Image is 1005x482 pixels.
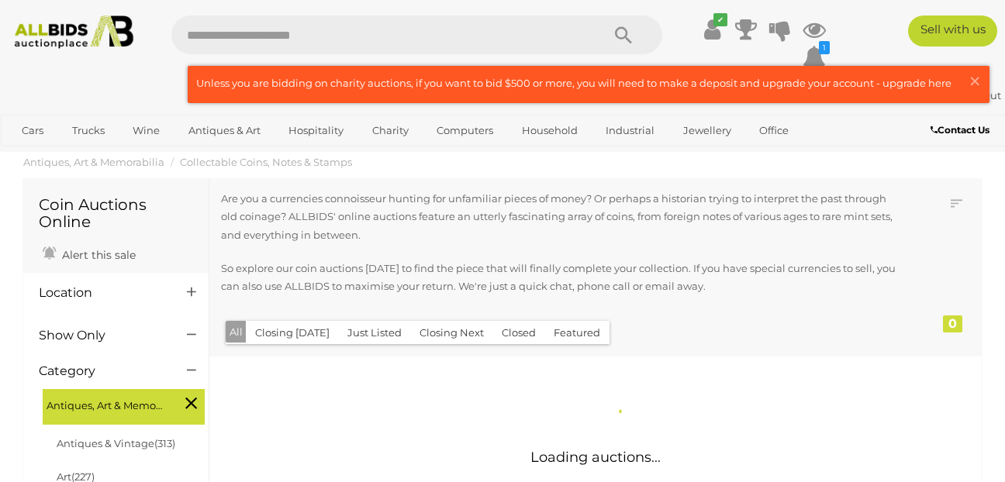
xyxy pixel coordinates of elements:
a: ✔ [700,15,724,43]
h1: Coin Auctions Online [39,196,193,230]
a: Wine [123,118,170,143]
img: Allbids.com.au [8,15,141,49]
span: Antiques, Art & Memorabilia [47,393,163,415]
a: Computers [427,118,503,143]
span: × [968,66,982,96]
span: Alert this sale [58,248,136,262]
a: Jewellery [673,118,741,143]
p: Are you a currencies connoisseur hunting for unfamiliar pieces of money? Or perhaps a historian t... [221,190,896,244]
button: Closing [DATE] [246,321,339,345]
h4: Show Only [39,329,164,343]
a: Office [749,118,799,143]
button: Closing Next [410,321,493,345]
button: Just Listed [338,321,411,345]
button: Search [585,15,662,54]
i: 1 [819,41,830,54]
h4: Location [39,286,164,300]
a: Sell with us [908,15,997,46]
i: ✔ [713,13,727,26]
a: Cars [12,118,54,143]
a: Contact Us [931,122,993,139]
a: Sports [12,143,64,169]
button: All [226,321,247,343]
button: Closed [492,321,545,345]
a: Antiques, Art & Memorabilia [23,156,164,168]
a: Household [512,118,588,143]
a: Alert this sale [39,242,140,265]
p: So explore our coin auctions [DATE] to find the piece that will finally complete your collection.... [221,260,896,296]
a: Collectable Coins, Notes & Stamps [180,156,352,168]
button: Featured [544,321,610,345]
a: Antiques & Art [178,118,271,143]
a: Hospitality [278,118,354,143]
span: Loading auctions... [530,449,661,466]
h4: Category [39,364,164,378]
a: [GEOGRAPHIC_DATA] [72,143,202,169]
a: Industrial [596,118,665,143]
b: Contact Us [931,124,989,136]
span: (313) [154,437,175,449]
a: Antiques & Vintage(313) [57,437,175,449]
div: 0 [943,315,962,332]
a: Trucks [62,118,115,143]
a: 1 [803,43,826,71]
a: Charity [362,118,419,143]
